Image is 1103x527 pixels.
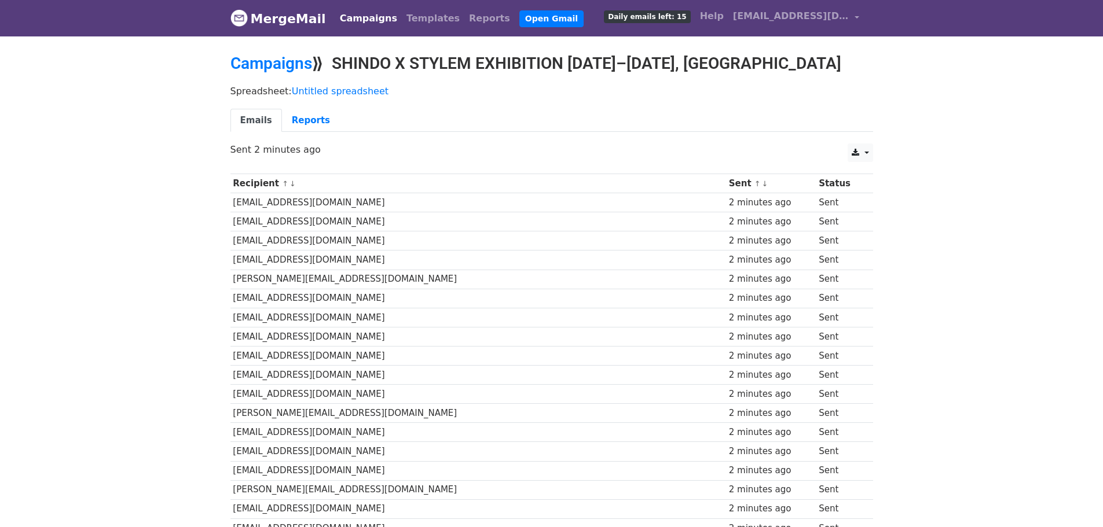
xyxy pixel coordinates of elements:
[729,464,813,477] div: 2 minutes ago
[230,404,726,423] td: [PERSON_NAME][EMAIL_ADDRESS][DOMAIN_NAME]
[604,10,690,23] span: Daily emails left: 15
[230,212,726,231] td: [EMAIL_ADDRESS][DOMAIN_NAME]
[230,327,726,346] td: [EMAIL_ADDRESS][DOMAIN_NAME]
[290,179,296,188] a: ↓
[816,404,865,423] td: Sent
[599,5,695,28] a: Daily emails left: 15
[230,423,726,442] td: [EMAIL_ADDRESS][DOMAIN_NAME]
[282,109,340,132] a: Reports
[729,311,813,325] div: 2 minutes ago
[816,231,865,250] td: Sent
[816,480,865,499] td: Sent
[230,109,282,132] a: Emails
[729,445,813,458] div: 2 minutes ago
[816,289,865,308] td: Sent
[729,483,813,496] div: 2 minutes ago
[816,442,865,461] td: Sent
[230,6,326,31] a: MergeMail
[729,349,813,363] div: 2 minutes ago
[230,385,726,404] td: [EMAIL_ADDRESS][DOMAIN_NAME]
[230,54,312,73] a: Campaigns
[816,385,865,404] td: Sent
[816,308,865,327] td: Sent
[230,461,726,480] td: [EMAIL_ADDRESS][DOMAIN_NAME]
[230,480,726,499] td: [PERSON_NAME][EMAIL_ADDRESS][DOMAIN_NAME]
[292,86,389,97] a: Untitled spreadsheet
[230,289,726,308] td: [EMAIL_ADDRESS][DOMAIN_NAME]
[230,193,726,212] td: [EMAIL_ADDRESS][DOMAIN_NAME]
[335,7,402,30] a: Campaigns
[729,426,813,439] div: 2 minutes ago
[816,174,865,193] th: Status
[728,5,864,32] a: [EMAIL_ADDRESS][DOMAIN_NAME]
[729,272,813,286] div: 2 minutes ago
[230,366,726,385] td: [EMAIL_ADDRESS][DOMAIN_NAME]
[816,193,865,212] td: Sent
[230,85,873,97] p: Spreadsheet:
[816,346,865,365] td: Sent
[695,5,728,28] a: Help
[230,143,873,156] p: Sent 2 minutes ago
[230,231,726,250] td: [EMAIL_ADDRESS][DOMAIN_NAME]
[729,234,813,248] div: 2 minutes ago
[729,196,813,209] div: 2 minutes ago
[230,250,726,270] td: [EMAIL_ADDRESS][DOMAIN_NAME]
[729,368,813,382] div: 2 minutes ago
[816,327,865,346] td: Sent
[816,423,865,442] td: Sent
[230,54,873,73] h2: ⟫ SHINDO X STYLEM EXHIBITION [DATE]–[DATE], [GEOGRAPHIC_DATA]
[230,174,726,193] th: Recipient
[816,461,865,480] td: Sent
[729,407,813,420] div: 2 minutes ago
[726,174,816,193] th: Sent
[464,7,515,30] a: Reports
[729,388,813,401] div: 2 minutes ago
[282,179,288,188] a: ↑
[816,499,865,518] td: Sent
[816,212,865,231] td: Sent
[230,308,726,327] td: [EMAIL_ADDRESS][DOMAIN_NAME]
[230,346,726,365] td: [EMAIL_ADDRESS][DOMAIN_NAME]
[733,9,849,23] span: [EMAIL_ADDRESS][DOMAIN_NAME]
[816,270,865,289] td: Sent
[230,9,248,27] img: MergeMail logo
[729,253,813,267] div: 2 minutes ago
[519,10,584,27] a: Open Gmail
[729,292,813,305] div: 2 minutes ago
[402,7,464,30] a: Templates
[762,179,768,188] a: ↓
[729,502,813,515] div: 2 minutes ago
[754,179,761,188] a: ↑
[230,270,726,289] td: [PERSON_NAME][EMAIL_ADDRESS][DOMAIN_NAME]
[816,366,865,385] td: Sent
[729,330,813,344] div: 2 minutes ago
[230,442,726,461] td: [EMAIL_ADDRESS][DOMAIN_NAME]
[230,499,726,518] td: [EMAIL_ADDRESS][DOMAIN_NAME]
[816,250,865,270] td: Sent
[729,215,813,229] div: 2 minutes ago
